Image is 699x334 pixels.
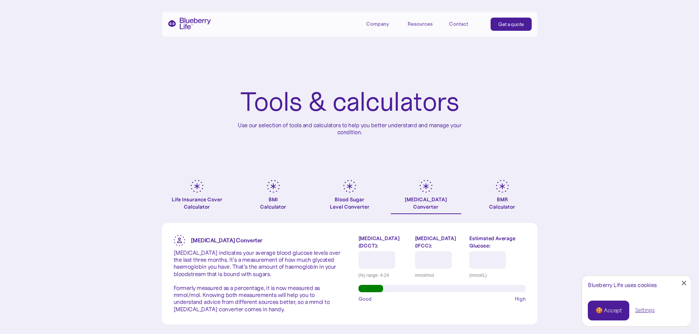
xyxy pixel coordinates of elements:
div: [MEDICAL_DATA] Converter [405,196,447,210]
p: Use our selection of tools and calculators to help you better understand and manage your condition. [232,122,467,136]
a: [MEDICAL_DATA]Converter [391,180,461,214]
a: Close Cookie Popup [677,276,691,290]
div: Resources [408,21,433,27]
div: Company [366,21,389,27]
div: Close Cookie Popup [684,283,684,283]
div: (%) range: 4-24 [358,272,409,279]
a: Contact [449,18,482,30]
div: BMR Calculator [489,196,515,210]
label: [MEDICAL_DATA] (IFCC): [415,235,464,249]
div: Company [366,18,399,30]
strong: [MEDICAL_DATA] Converter [191,236,262,244]
a: Settings [635,307,655,314]
a: 🍪 Accept [588,301,629,320]
div: Blueberry Life uses cookies [588,282,685,289]
label: Estimated Average Glucose: [469,235,525,249]
label: [MEDICAL_DATA] (DCCT): [358,235,409,249]
div: Life Insurance Cover Calculator [162,196,232,210]
h1: Tools & calculators [240,88,459,116]
div: 🍪 Accept [596,307,622,315]
div: Get a quote [498,21,524,28]
a: Blood SugarLevel Converter [314,180,385,214]
span: High [515,295,526,302]
a: Life Insurance Cover Calculator [162,180,232,214]
div: mmol/mol [415,272,464,279]
a: Get a quote [491,18,532,31]
p: [MEDICAL_DATA] indicates your average blood glucose levels over the last three months. It’s a mea... [174,249,341,313]
div: (mmol/L) [469,272,525,279]
a: BMRCalculator [467,180,538,214]
a: BMICalculator [238,180,309,214]
div: Contact [449,21,468,27]
div: Resources [408,18,441,30]
a: home [168,18,211,29]
div: BMI Calculator [260,196,286,210]
span: Good [358,295,372,302]
div: Blood Sugar Level Converter [330,196,369,210]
